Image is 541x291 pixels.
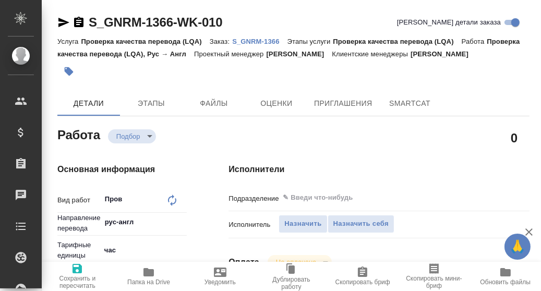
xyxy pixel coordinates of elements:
[511,129,518,147] h2: 0
[462,38,487,45] p: Работа
[287,38,333,45] p: Этапы услуги
[229,256,259,269] h4: Оплата
[284,218,321,230] span: Назначить
[232,38,287,45] p: S_GNRM-1366
[42,262,113,291] button: Сохранить и пересчитать
[57,195,101,205] p: Вид работ
[189,97,239,110] span: Файлы
[262,276,321,290] span: Дублировать работу
[273,258,319,266] button: Не оплачена
[181,221,183,223] button: Open
[57,240,101,261] p: Тарифные единицы
[57,125,100,143] h2: Работа
[229,163,530,176] h4: Исполнители
[229,193,279,204] p: Подразделение
[504,234,531,260] button: 🙏
[509,236,526,258] span: 🙏
[411,50,476,58] p: [PERSON_NAME]
[108,129,156,143] div: Подбор
[397,17,501,28] span: [PERSON_NAME] детали заказа
[73,16,85,29] button: Скопировать ссылку
[256,262,327,291] button: Дублировать работу
[385,97,435,110] span: SmartCat
[470,262,541,291] button: Обновить файлы
[333,38,461,45] p: Проверка качества перевода (LQA)
[184,262,256,291] button: Уведомить
[266,50,332,58] p: [PERSON_NAME]
[57,16,70,29] button: Скопировать ссылку для ЯМессенджера
[279,215,327,233] button: Назначить
[113,262,185,291] button: Папка на Drive
[333,218,389,230] span: Назначить себя
[89,15,222,29] a: S_GNRM-1366-WK-010
[210,38,232,45] p: Заказ:
[405,275,464,289] span: Скопировать мини-бриф
[232,37,287,45] a: S_GNRM-1366
[335,278,390,286] span: Скопировать бриф
[480,278,531,286] span: Обновить файлы
[205,278,236,286] span: Уведомить
[81,38,209,45] p: Проверка качества перевода (LQA)
[57,213,101,234] p: Направление перевода
[268,255,332,269] div: Подбор
[499,197,501,199] button: Open
[113,132,143,141] button: Подбор
[328,215,394,233] button: Назначить себя
[399,262,470,291] button: Скопировать мини-бриф
[314,97,372,110] span: Приглашения
[48,275,107,289] span: Сохранить и пересчитать
[332,50,411,58] p: Клиентские менеджеры
[127,278,170,286] span: Папка на Drive
[57,38,81,45] p: Услуга
[64,97,114,110] span: Детали
[282,191,466,204] input: ✎ Введи что-нибудь
[126,97,176,110] span: Этапы
[57,163,187,176] h4: Основная информация
[251,97,302,110] span: Оценки
[101,241,195,259] div: час
[194,50,266,58] p: Проектный менеджер
[57,60,80,83] button: Добавить тэг
[327,262,399,291] button: Скопировать бриф
[229,220,279,230] p: Исполнитель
